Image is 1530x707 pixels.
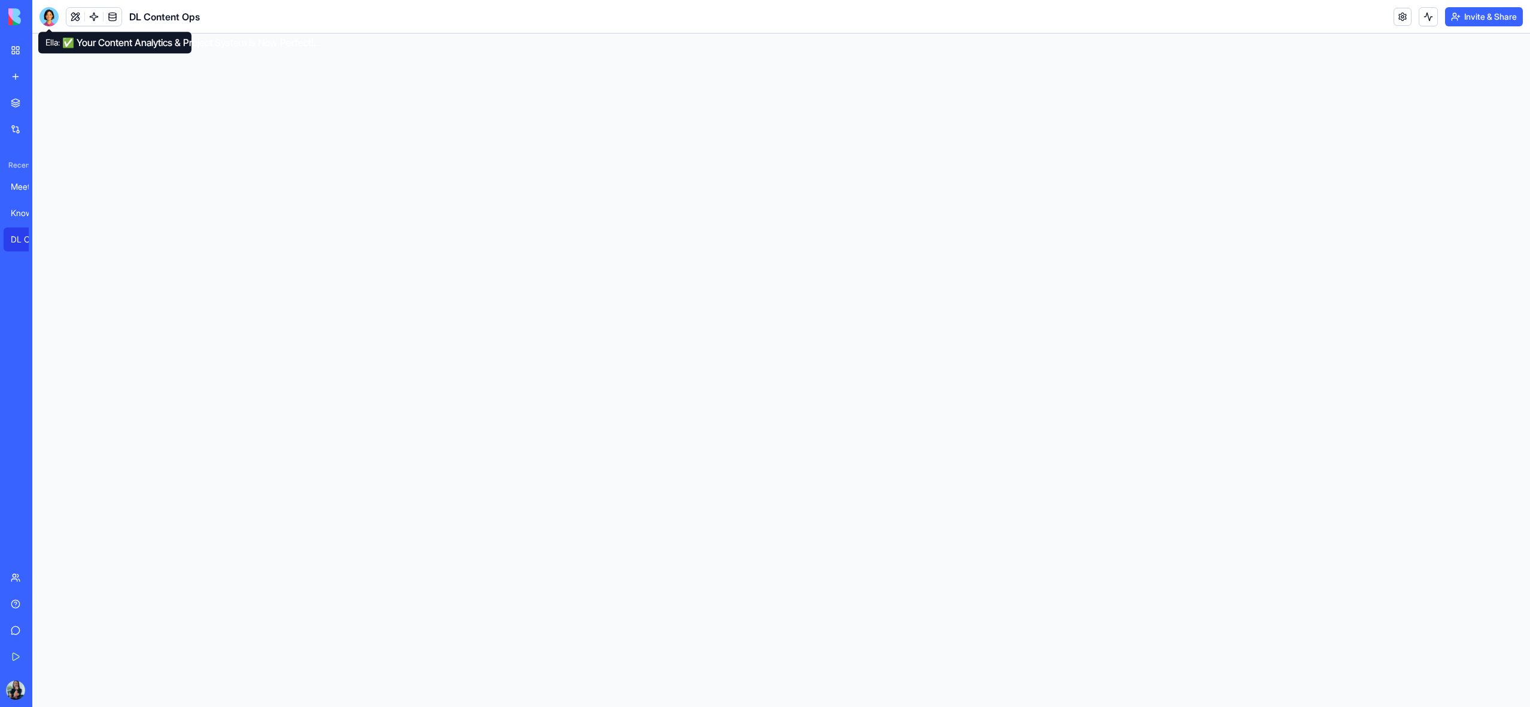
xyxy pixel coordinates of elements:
[11,207,44,219] div: Knowledge Hub
[4,227,51,251] a: DL Content Ops
[8,8,83,25] img: logo
[129,10,200,24] span: DL Content Ops
[1445,7,1523,26] button: Invite & Share
[6,681,25,700] img: PHOTO-2025-09-15-15-09-07_ggaris.jpg
[11,233,44,245] div: DL Content Ops
[11,181,44,193] div: Meeting Hub
[4,160,29,170] span: Recent
[4,201,51,225] a: Knowledge Hub
[4,175,51,199] a: Meeting Hub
